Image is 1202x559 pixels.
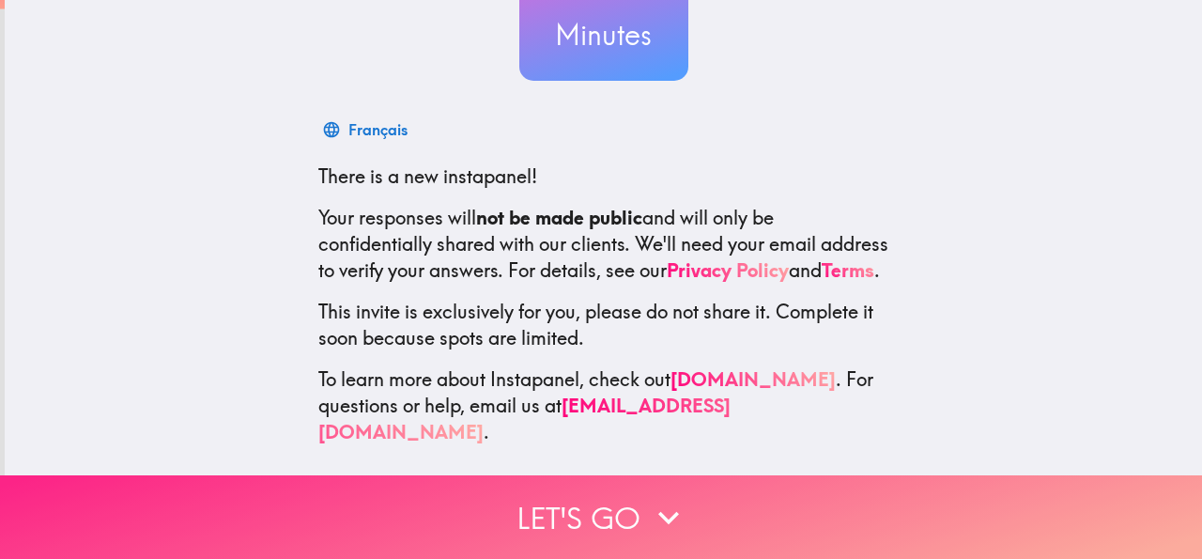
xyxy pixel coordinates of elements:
div: Français [348,116,408,143]
span: There is a new instapanel! [318,164,537,188]
button: Français [318,111,415,148]
b: not be made public [476,206,642,229]
a: Privacy Policy [667,258,789,282]
a: Terms [822,258,874,282]
p: This invite is exclusively for you, please do not share it. Complete it soon because spots are li... [318,299,889,351]
p: Your responses will and will only be confidentially shared with our clients. We'll need your emai... [318,205,889,284]
a: [DOMAIN_NAME] [670,367,836,391]
h3: Minutes [519,15,688,54]
p: To learn more about Instapanel, check out . For questions or help, email us at . [318,366,889,445]
a: [EMAIL_ADDRESS][DOMAIN_NAME] [318,394,731,443]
